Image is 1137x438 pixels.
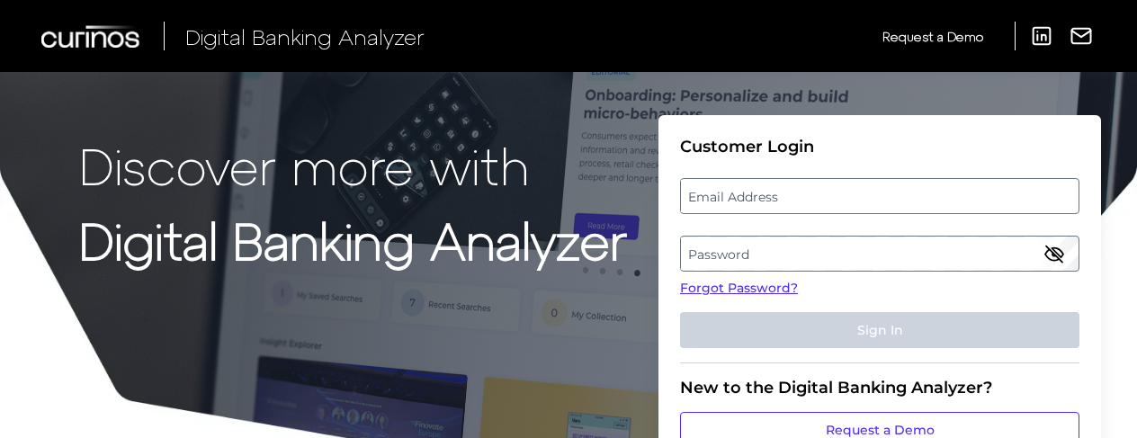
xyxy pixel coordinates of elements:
p: Discover more with [79,137,627,193]
a: Forgot Password? [680,279,1079,298]
img: Curinos [41,25,142,48]
div: New to the Digital Banking Analyzer? [680,378,1079,398]
strong: Digital Banking Analyzer [79,210,627,270]
label: Email Address [681,180,1078,212]
button: Sign In [680,312,1079,348]
label: Password [681,237,1078,270]
a: Request a Demo [882,22,983,51]
div: Customer Login [680,137,1079,156]
span: Digital Banking Analyzer [185,23,425,49]
span: Request a Demo [882,29,983,44]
